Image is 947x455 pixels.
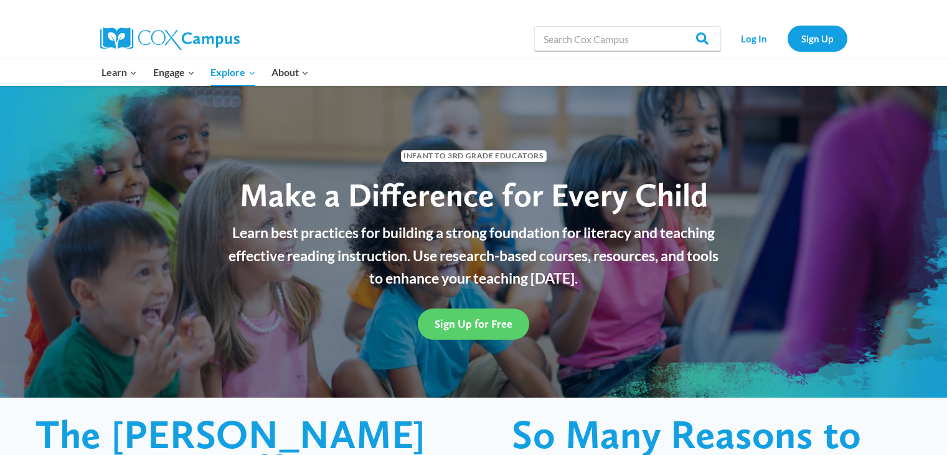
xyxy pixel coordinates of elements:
a: Sign Up for Free [418,309,529,339]
input: Search Cox Campus [534,26,721,51]
span: About [271,64,309,80]
span: Explore [210,64,255,80]
span: Sign Up for Free [435,317,512,330]
span: Infant to 3rd Grade Educators [401,150,547,162]
img: Cox Campus [100,27,240,50]
span: Make a Difference for Every Child [240,175,708,214]
span: Learn [101,64,137,80]
nav: Primary Navigation [94,59,317,85]
p: Learn best practices for building a strong foundation for literacy and teaching effective reading... [222,221,726,290]
a: Log In [727,26,781,51]
a: Sign Up [788,26,847,51]
nav: Secondary Navigation [727,26,847,51]
span: Engage [153,64,195,80]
